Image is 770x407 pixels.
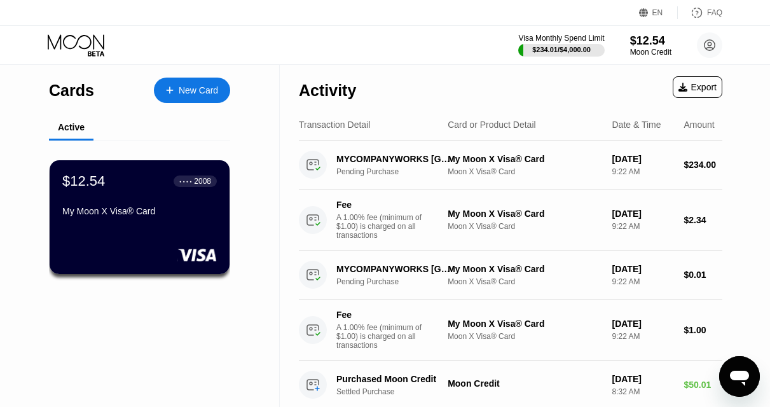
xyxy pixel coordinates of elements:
div: EN [639,6,678,19]
div: Moon X Visa® Card [448,332,602,341]
div: A 1.00% fee (minimum of $1.00) is charged on all transactions [336,213,432,240]
div: [DATE] [612,264,673,274]
div: Settled Purchase [336,387,461,396]
div: FeeA 1.00% fee (minimum of $1.00) is charged on all transactionsMy Moon X Visa® CardMoon X Visa® ... [299,300,722,361]
div: Export [678,82,717,92]
div: MYCOMPANYWORKS [GEOGRAPHIC_DATA] [GEOGRAPHIC_DATA]Pending PurchaseMy Moon X Visa® CardMoon X Visa... [299,141,722,190]
div: EN [652,8,663,17]
div: Date & Time [612,120,661,130]
div: Pending Purchase [336,167,461,176]
div: FeeA 1.00% fee (minimum of $1.00) is charged on all transactionsMy Moon X Visa® CardMoon X Visa® ... [299,190,722,251]
div: Amount [684,120,714,130]
div: Moon X Visa® Card [448,277,602,286]
div: Fee [336,310,425,320]
div: 9:22 AM [612,332,673,341]
div: Visa Monthly Spend Limit [518,34,604,43]
div: MYCOMPANYWORKS [GEOGRAPHIC_DATA] [GEOGRAPHIC_DATA]Pending PurchaseMy Moon X Visa® CardMoon X Visa... [299,251,722,300]
div: Fee [336,200,425,210]
div: Card or Product Detail [448,120,536,130]
div: Moon X Visa® Card [448,167,602,176]
div: [DATE] [612,209,673,219]
div: MYCOMPANYWORKS [GEOGRAPHIC_DATA] [GEOGRAPHIC_DATA] [336,154,453,164]
div: Moon Credit [448,378,602,389]
div: Activity [299,81,356,100]
div: Visa Monthly Spend Limit$234.01/$4,000.00 [518,34,604,57]
div: $12.54 [630,34,671,48]
div: FAQ [678,6,722,19]
div: A 1.00% fee (minimum of $1.00) is charged on all transactions [336,323,432,350]
div: Pending Purchase [336,277,461,286]
div: [DATE] [612,319,673,329]
div: [DATE] [612,154,673,164]
div: Moon Credit [630,48,671,57]
div: 2008 [194,177,211,186]
div: My Moon X Visa® Card [62,206,217,216]
div: $50.01 [684,380,722,390]
div: My Moon X Visa® Card [448,264,602,274]
div: $234.00 [684,160,722,170]
div: $12.54● ● ● ●2008My Moon X Visa® Card [50,160,230,274]
div: New Card [154,78,230,103]
div: My Moon X Visa® Card [448,209,602,219]
div: Purchased Moon Credit [336,374,453,384]
div: Active [58,122,85,132]
div: Export [673,76,722,98]
div: Cards [49,81,94,100]
div: $12.54 [62,173,105,190]
div: ● ● ● ● [179,179,192,183]
iframe: Button to launch messaging window [719,356,760,397]
div: $12.54Moon Credit [630,34,671,57]
div: 9:22 AM [612,222,673,231]
div: 8:32 AM [612,387,673,396]
div: $0.01 [684,270,722,280]
div: MYCOMPANYWORKS [GEOGRAPHIC_DATA] [GEOGRAPHIC_DATA] [336,264,453,274]
div: 9:22 AM [612,277,673,286]
div: My Moon X Visa® Card [448,154,602,164]
div: New Card [179,85,218,96]
div: [DATE] [612,374,673,384]
div: My Moon X Visa® Card [448,319,602,329]
div: 9:22 AM [612,167,673,176]
div: Moon X Visa® Card [448,222,602,231]
div: FAQ [707,8,722,17]
div: Transaction Detail [299,120,370,130]
div: $234.01 / $4,000.00 [532,46,591,53]
div: $1.00 [684,325,722,335]
div: $2.34 [684,215,722,225]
